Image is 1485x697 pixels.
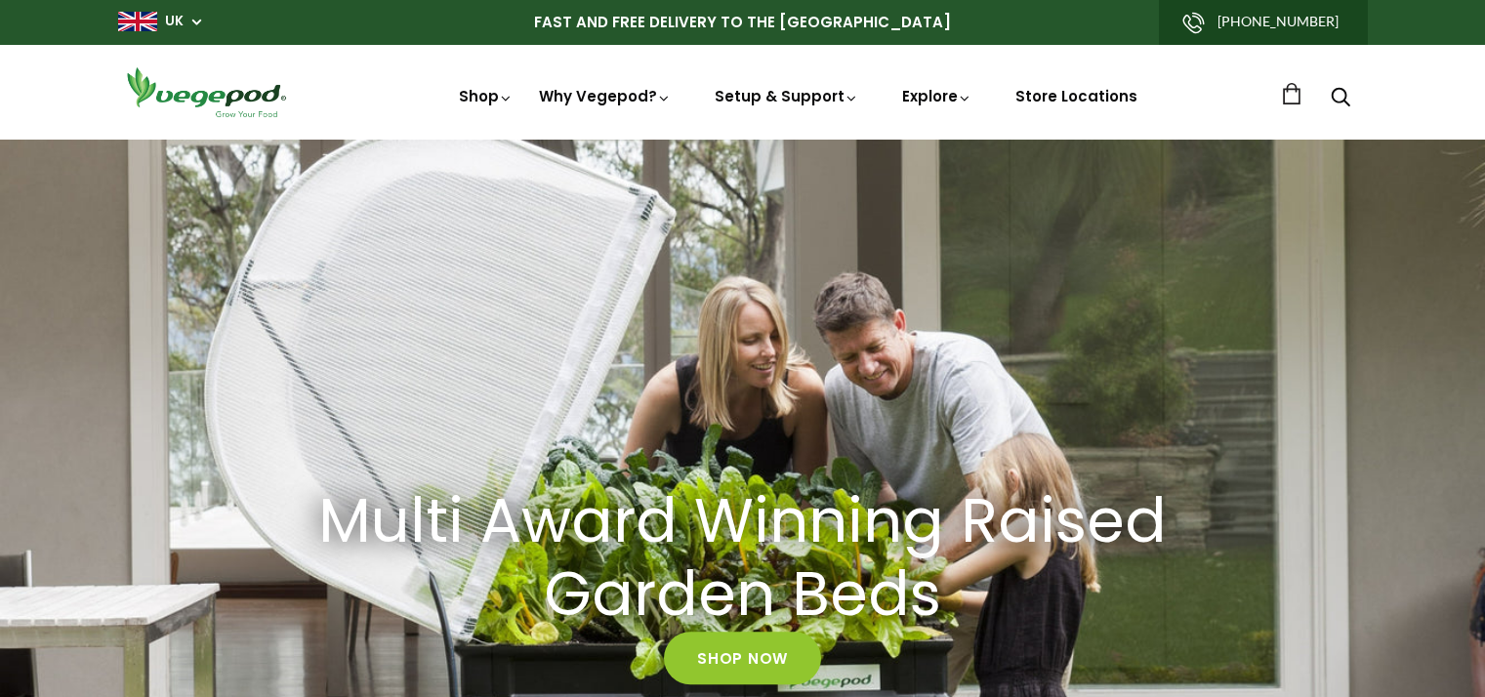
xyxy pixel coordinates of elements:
[664,632,821,684] a: Shop Now
[1015,86,1137,106] a: Store Locations
[459,86,514,106] a: Shop
[539,86,672,106] a: Why Vegepod?
[304,485,1182,632] h2: Multi Award Winning Raised Garden Beds
[902,86,972,106] a: Explore
[279,485,1207,632] a: Multi Award Winning Raised Garden Beds
[118,12,157,31] img: gb_large.png
[715,86,859,106] a: Setup & Support
[118,64,294,120] img: Vegepod
[1331,89,1350,109] a: Search
[165,12,184,31] a: UK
